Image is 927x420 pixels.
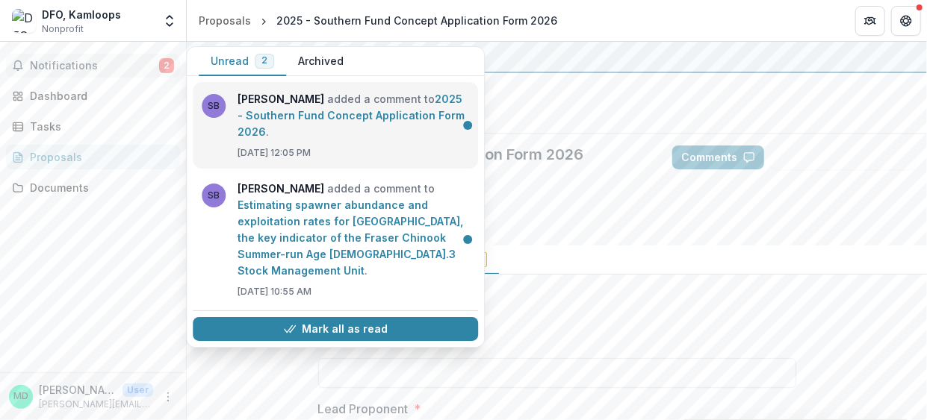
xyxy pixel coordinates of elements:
div: DFO, Kamloops [42,7,121,22]
button: Archived [286,47,356,76]
p: Lead Proponent [318,400,409,418]
a: Proposals [193,10,257,31]
button: Unread [199,47,286,76]
button: Partners [855,6,885,36]
nav: breadcrumb [193,10,563,31]
a: Proposals [6,145,180,169]
a: Estimating spawner abundance and exploitation rates for [GEOGRAPHIC_DATA], the key indicator of t... [238,198,463,277]
div: Pacific Salmon Commission [199,48,915,66]
a: Tasks [6,114,180,139]
button: Open entity switcher [159,6,180,36]
div: 2025 - Southern Fund Concept Application Form 2026 [276,13,557,28]
button: Answer Suggestions [770,145,915,169]
p: User [123,383,153,397]
span: Nonprofit [42,22,84,36]
button: Comments [672,145,764,169]
div: Documents [30,180,168,195]
div: Proposals [30,149,168,165]
p: added a comment to . [238,181,469,279]
button: Get Help [891,6,921,36]
button: More [159,388,177,406]
p: [PERSON_NAME][EMAIL_ADDRESS][PERSON_NAME][DOMAIN_NAME] [39,398,153,411]
a: Documents [6,175,180,200]
span: 2 [159,58,174,73]
span: Notifications [30,60,159,72]
img: DFO, Kamloops [12,9,36,33]
a: 2025 - Southern Fund Concept Application Form 2026 [238,93,465,138]
button: Notifications2 [6,54,180,78]
a: Dashboard [6,84,180,108]
div: Tasks [30,119,168,134]
p: added a comment to . [238,91,469,140]
button: Mark all as read [193,317,478,341]
div: Dashboard [30,88,168,104]
span: 2 [261,55,267,66]
div: Morgan Dunne [13,392,28,401]
div: Proposals [199,13,251,28]
p: [PERSON_NAME] [39,382,117,398]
